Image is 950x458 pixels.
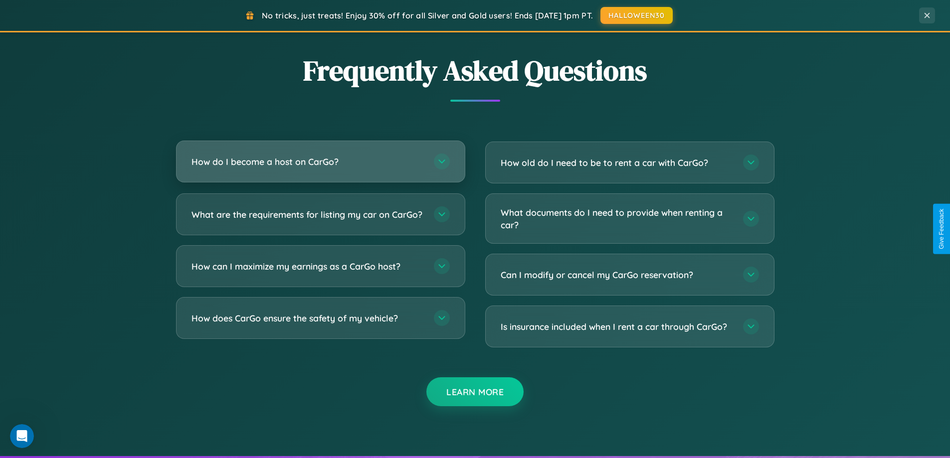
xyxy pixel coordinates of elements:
h3: How does CarGo ensure the safety of my vehicle? [191,312,424,324]
h3: Is insurance included when I rent a car through CarGo? [501,320,733,333]
button: Learn More [426,377,524,406]
h2: Frequently Asked Questions [176,51,774,90]
h3: What documents do I need to provide when renting a car? [501,206,733,231]
h3: How do I become a host on CarGo? [191,155,424,168]
h3: How old do I need to be to rent a car with CarGo? [501,156,733,169]
iframe: Intercom live chat [10,424,34,448]
button: HALLOWEEN30 [600,7,673,24]
span: No tricks, just treats! Enjoy 30% off for all Silver and Gold users! Ends [DATE] 1pm PT. [262,10,593,20]
h3: How can I maximize my earnings as a CarGo host? [191,260,424,273]
div: Give Feedback [938,209,945,249]
h3: Can I modify or cancel my CarGo reservation? [501,269,733,281]
h3: What are the requirements for listing my car on CarGo? [191,208,424,221]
